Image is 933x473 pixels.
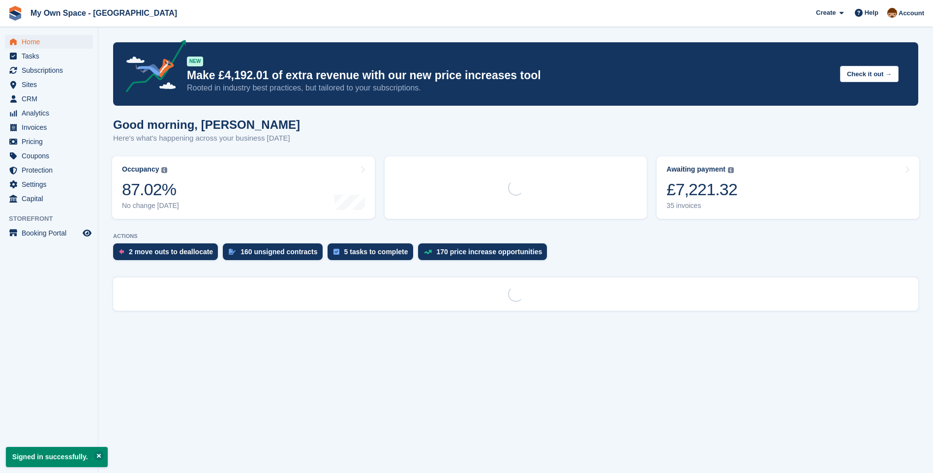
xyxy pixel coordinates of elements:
img: price-adjustments-announcement-icon-8257ccfd72463d97f412b2fc003d46551f7dbcb40ab6d574587a9cd5c0d94... [118,40,186,96]
a: menu [5,192,93,206]
a: menu [5,63,93,77]
a: 160 unsigned contracts [223,243,327,265]
span: Analytics [22,106,81,120]
a: menu [5,78,93,91]
img: task-75834270c22a3079a89374b754ae025e5fb1db73e45f91037f5363f120a921f8.svg [333,249,339,255]
img: Paula Harris [887,8,897,18]
span: CRM [22,92,81,106]
a: menu [5,49,93,63]
div: 170 price increase opportunities [437,248,542,256]
p: Rooted in industry best practices, but tailored to your subscriptions. [187,83,832,93]
img: contract_signature_icon-13c848040528278c33f63329250d36e43548de30e8caae1d1a13099fd9432cc5.svg [229,249,236,255]
a: menu [5,149,93,163]
a: Awaiting payment £7,221.32 35 invoices [657,156,919,219]
a: 5 tasks to complete [328,243,418,265]
span: Create [816,8,836,18]
a: menu [5,226,93,240]
img: price_increase_opportunities-93ffe204e8149a01c8c9dc8f82e8f89637d9d84a8eef4429ea346261dce0b2c0.svg [424,250,432,254]
span: Invoices [22,120,81,134]
a: 170 price increase opportunities [418,243,552,265]
a: menu [5,177,93,191]
a: Preview store [81,227,93,239]
span: Tasks [22,49,81,63]
a: menu [5,92,93,106]
div: 160 unsigned contracts [241,248,317,256]
a: menu [5,35,93,49]
div: £7,221.32 [666,179,737,200]
div: NEW [187,57,203,66]
span: Settings [22,177,81,191]
div: 87.02% [122,179,179,200]
img: stora-icon-8386f47178a22dfd0bd8f6a31ec36ba5ce8667c1dd55bd0f319d3a0aa187defe.svg [8,6,23,21]
a: menu [5,106,93,120]
div: Occupancy [122,165,159,174]
span: Sites [22,78,81,91]
div: 35 invoices [666,202,737,210]
p: ACTIONS [113,233,918,239]
a: menu [5,120,93,134]
span: Pricing [22,135,81,148]
span: Storefront [9,214,98,224]
img: icon-info-grey-7440780725fd019a000dd9b08b2336e03edf1995a4989e88bcd33f0948082b44.svg [728,167,734,173]
span: Help [865,8,878,18]
span: Home [22,35,81,49]
img: move_outs_to_deallocate_icon-f764333ba52eb49d3ac5e1228854f67142a1ed5810a6f6cc68b1a99e826820c5.svg [119,249,124,255]
img: icon-info-grey-7440780725fd019a000dd9b08b2336e03edf1995a4989e88bcd33f0948082b44.svg [161,167,167,173]
span: Coupons [22,149,81,163]
span: Capital [22,192,81,206]
div: No change [DATE] [122,202,179,210]
button: Check it out → [840,66,899,82]
h1: Good morning, [PERSON_NAME] [113,118,300,131]
span: Booking Portal [22,226,81,240]
span: Account [899,8,924,18]
div: 2 move outs to deallocate [129,248,213,256]
a: Occupancy 87.02% No change [DATE] [112,156,375,219]
a: menu [5,163,93,177]
span: Subscriptions [22,63,81,77]
p: Make £4,192.01 of extra revenue with our new price increases tool [187,68,832,83]
span: Protection [22,163,81,177]
a: My Own Space - [GEOGRAPHIC_DATA] [27,5,181,21]
p: Signed in successfully. [6,447,108,467]
a: 2 move outs to deallocate [113,243,223,265]
a: menu [5,135,93,148]
div: Awaiting payment [666,165,725,174]
p: Here's what's happening across your business [DATE] [113,133,300,144]
div: 5 tasks to complete [344,248,408,256]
